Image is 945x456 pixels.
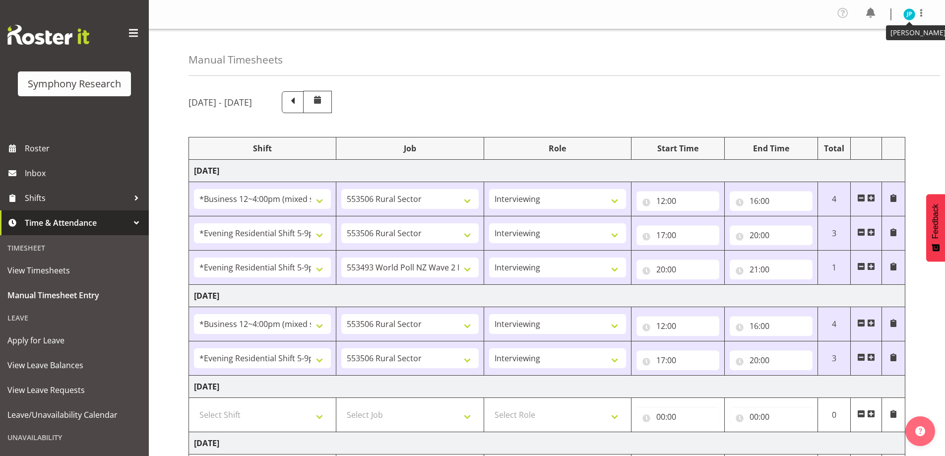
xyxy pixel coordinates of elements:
td: [DATE] [189,432,905,455]
td: 4 [818,307,851,341]
span: Manual Timesheet Entry [7,288,141,303]
a: View Leave Balances [2,353,146,378]
a: Manual Timesheet Entry [2,283,146,308]
div: End Time [730,142,813,154]
input: Click to select... [636,407,719,427]
div: Total [823,142,846,154]
td: [DATE] [189,160,905,182]
input: Click to select... [730,191,813,211]
img: Rosterit website logo [7,25,89,45]
td: [DATE] [189,285,905,307]
img: jake-pringle11873.jpg [903,8,915,20]
span: Roster [25,141,144,156]
input: Click to select... [636,316,719,336]
button: Feedback - Show survey [926,194,945,261]
span: View Timesheets [7,263,141,278]
input: Click to select... [730,260,813,279]
div: Shift [194,142,331,154]
h5: [DATE] - [DATE] [189,97,252,108]
div: Leave [2,308,146,328]
div: Start Time [636,142,719,154]
div: Job [341,142,478,154]
td: 0 [818,398,851,432]
td: 3 [818,341,851,376]
span: Inbox [25,166,144,181]
a: View Timesheets [2,258,146,283]
span: Apply for Leave [7,333,141,348]
td: 4 [818,182,851,216]
span: Feedback [931,204,940,239]
span: Shifts [25,191,129,205]
input: Click to select... [730,225,813,245]
span: Time & Attendance [25,215,129,230]
div: Unavailability [2,427,146,448]
a: View Leave Requests [2,378,146,402]
span: View Leave Requests [7,383,141,397]
span: Leave/Unavailability Calendar [7,407,141,422]
input: Click to select... [730,407,813,427]
input: Click to select... [636,225,719,245]
td: 3 [818,216,851,251]
input: Click to select... [730,350,813,370]
span: View Leave Balances [7,358,141,373]
div: Symphony Research [28,76,121,91]
a: Apply for Leave [2,328,146,353]
td: 1 [818,251,851,285]
td: [DATE] [189,376,905,398]
h4: Manual Timesheets [189,54,283,65]
input: Click to select... [636,260,719,279]
input: Click to select... [730,316,813,336]
div: Timesheet [2,238,146,258]
input: Click to select... [636,191,719,211]
input: Click to select... [636,350,719,370]
a: Leave/Unavailability Calendar [2,402,146,427]
img: help-xxl-2.png [915,426,925,436]
div: Role [489,142,626,154]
